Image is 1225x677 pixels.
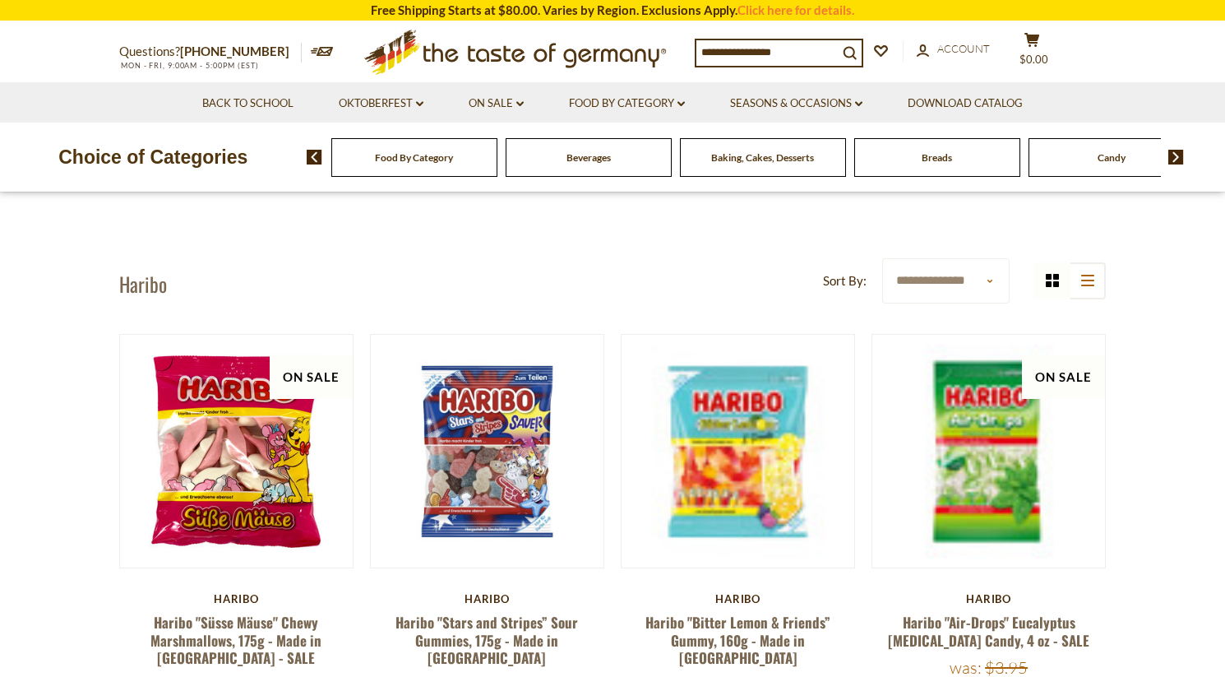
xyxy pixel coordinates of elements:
a: Download Catalog [908,95,1023,113]
a: Food By Category [569,95,685,113]
a: [PHONE_NUMBER] [180,44,289,58]
img: Haribo Stars and Stripes [371,335,603,568]
label: Sort By: [823,271,867,291]
div: Haribo [621,592,855,605]
span: MON - FRI, 9:00AM - 5:00PM (EST) [119,61,259,70]
a: Haribo "Stars and Stripes” Sour Gummies, 175g - Made in [GEOGRAPHIC_DATA] [395,612,578,668]
a: Food By Category [375,151,453,164]
img: next arrow [1168,150,1184,165]
a: Back to School [202,95,294,113]
span: Account [937,42,990,55]
a: Seasons & Occasions [730,95,862,113]
h1: Haribo [119,271,167,296]
img: Haribo "Süsse Mäuse" Chewy Marshmallows, 175g - Made in Germany - SALE [120,335,353,568]
img: Haribo Bitter Lemon & Friends [622,335,854,568]
a: Click here for details. [737,2,854,17]
img: previous arrow [307,150,322,165]
div: Haribo [370,592,604,605]
div: Haribo [871,592,1106,605]
a: Breads [922,151,952,164]
a: On Sale [469,95,524,113]
img: Haribo Air Drops Eucalyptus Menthol [872,335,1105,568]
p: Questions? [119,41,302,63]
a: Beverages [566,151,611,164]
a: Candy [1098,151,1126,164]
a: Haribo "Süsse Mäuse" Chewy Marshmallows, 175g - Made in [GEOGRAPHIC_DATA] - SALE [150,612,321,668]
button: $0.00 [1007,32,1056,73]
div: Haribo [119,592,354,605]
a: Oktoberfest [339,95,423,113]
a: Account [917,40,990,58]
a: Haribo "Bitter Lemon & Friends” Gummy, 160g - Made in [GEOGRAPHIC_DATA] [645,612,830,668]
a: Baking, Cakes, Desserts [711,151,814,164]
span: $0.00 [1019,53,1048,66]
a: Haribo "Air-Drops" Eucalyptus [MEDICAL_DATA] Candy, 4 oz - SALE [888,612,1089,650]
